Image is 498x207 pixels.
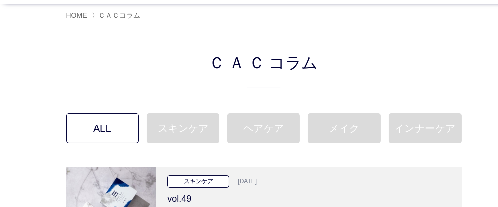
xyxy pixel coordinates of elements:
[66,11,87,19] a: HOME
[389,113,461,143] a: インナーケア
[147,113,219,143] a: スキンケア
[269,50,318,74] span: コラム
[232,176,257,187] p: [DATE]
[66,50,462,88] h2: ＣＡＣ
[92,11,143,20] li: 〉
[167,175,229,188] p: スキンケア
[99,11,140,19] a: ＣＡＣコラム
[66,113,139,143] a: ALL
[227,113,300,143] a: ヘアケア
[308,113,381,143] a: メイク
